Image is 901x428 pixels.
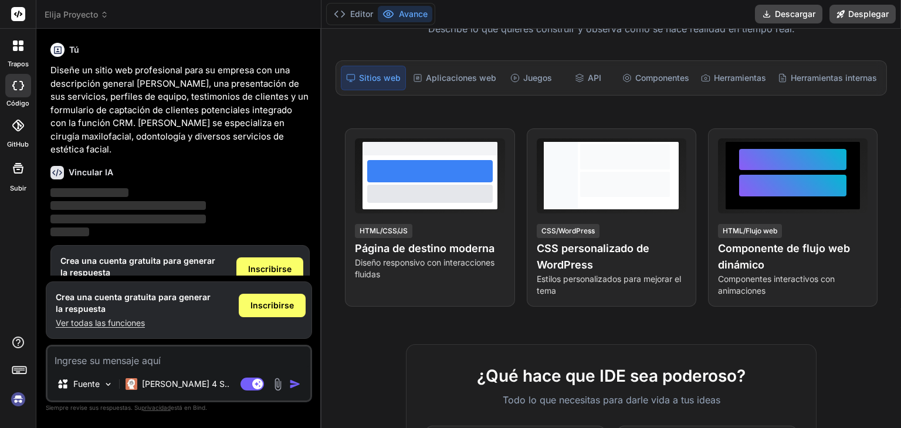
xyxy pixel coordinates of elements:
font: Herramientas internas [791,73,877,83]
font: Vincular IA [69,167,113,177]
font: API [588,73,601,83]
font: está en Bind. [171,404,207,411]
font: GitHub [7,140,29,148]
font: Subir [10,184,26,192]
font: Fuente [73,379,100,389]
font: Componentes interactivos con animaciones [718,274,835,295]
font: Componentes [635,73,689,83]
button: Descargar [755,5,822,23]
font: Crea una cuenta gratuita para generar [56,292,211,302]
font: CSS/WordPress [541,226,595,235]
font: Página de destino moderna [355,242,494,254]
font: privacidad [141,404,171,411]
button: Editor [329,6,378,22]
font: Descargar [775,9,815,19]
font: código [6,99,29,107]
font: Avance [399,9,428,19]
font: Ver todas las funciones [56,318,145,328]
img: adjunto [271,378,284,391]
font: Juegos [523,73,552,83]
font: HTML/CSS/JS [360,226,408,235]
font: la respuesta [60,267,110,277]
img: iniciar sesión [8,389,28,409]
img: Seleccione modelos [103,379,113,389]
font: Componente de flujo web dinámico [718,242,850,271]
font: Siempre revise sus respuestas. Su [46,404,141,411]
font: Sitios web [359,73,401,83]
font: Crea una cuenta gratuita para generar [60,256,215,266]
font: Diseño responsivo con interacciones fluidas [355,257,494,279]
font: HTML/Flujo web [723,226,777,235]
img: icono [289,378,301,390]
font: Elija Proyecto [45,9,98,19]
font: [PERSON_NAME] 4 S.. [142,379,229,389]
font: trapos [8,60,29,68]
font: Editor [350,9,373,19]
button: Avance [378,6,432,22]
font: CSS personalizado de WordPress [537,242,649,271]
font: Aplicaciones web [426,73,496,83]
font: Diseñe un sitio web profesional para su empresa con una descripción general [PERSON_NAME], una pr... [50,64,309,155]
button: Desplegar [829,5,896,23]
font: la respuesta [56,304,106,314]
font: Inscribirse [250,300,294,310]
font: Tú [69,45,79,55]
font: Estilos personalizados para mejorar el tema [537,274,681,295]
font: Todo lo que necesitas para darle vida a tus ideas [503,394,720,406]
font: Herramientas [714,73,766,83]
img: Soneto Claude 4 [126,378,137,390]
font: ¿Qué hace que IDE sea poderoso? [477,366,746,386]
font: Desplegar [848,9,889,19]
font: Describe lo que quieres construir y observa cómo se hace realidad en tiempo real. [428,23,795,35]
font: Inscribirse [248,264,292,274]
